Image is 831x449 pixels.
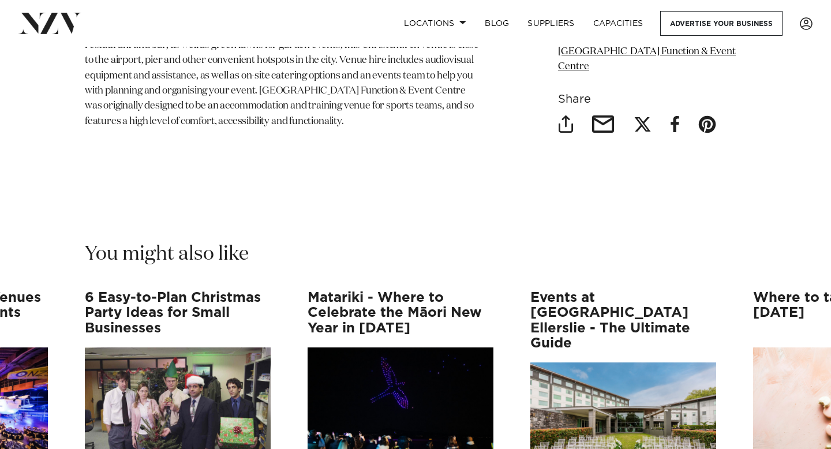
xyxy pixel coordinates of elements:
a: Advertise your business [660,11,783,36]
a: SUPPLIERS [518,11,583,36]
h3: 6 Easy-to-Plan Christmas Party Ideas for Small Businesses [85,290,271,336]
a: BLOG [476,11,518,36]
h3: Events at [GEOGRAPHIC_DATA] Ellerslie - The Ultimate Guide [530,290,716,351]
a: Locations [395,11,476,36]
img: nzv-logo.png [18,13,81,33]
h3: Matariki - Where to Celebrate the Māori New Year in [DATE] [308,290,493,336]
h6: Share [558,93,746,106]
h2: You might also like [85,241,249,267]
a: Capacities [584,11,653,36]
a: [GEOGRAPHIC_DATA] Function & Event Centre [558,47,736,72]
